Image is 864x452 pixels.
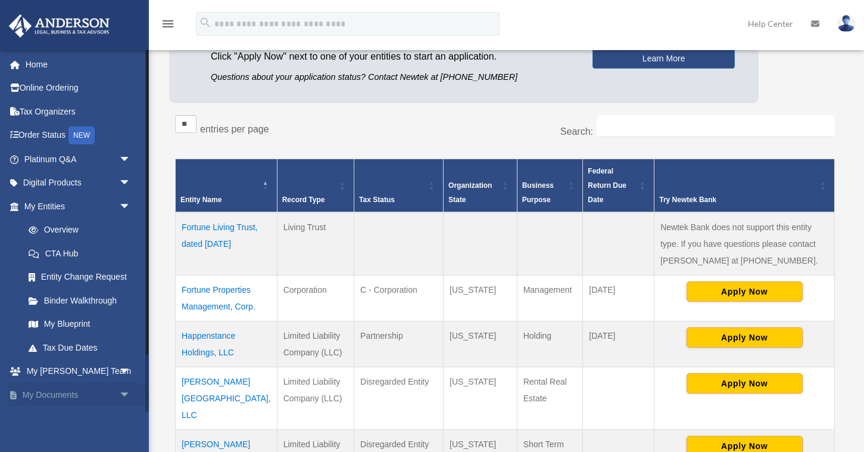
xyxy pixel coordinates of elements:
[444,367,517,430] td: [US_STATE]
[8,123,149,148] a: Order StatusNEW
[444,321,517,367] td: [US_STATE]
[517,159,583,213] th: Business Purpose: Activate to sort
[161,17,175,31] i: menu
[277,159,354,213] th: Record Type: Activate to sort
[583,321,654,367] td: [DATE]
[277,275,354,321] td: Corporation
[119,147,143,172] span: arrow_drop_down
[119,360,143,384] span: arrow_drop_down
[119,383,143,407] span: arrow_drop_down
[522,181,554,204] span: Business Purpose
[277,212,354,275] td: Living Trust
[119,407,143,431] span: arrow_drop_down
[654,212,835,275] td: Newtek Bank does not support this entity type. If you have questions please contact [PERSON_NAME]...
[517,321,583,367] td: Holding
[176,321,277,367] td: Happenstance Holdings, LLC
[654,159,835,213] th: Try Newtek Bank : Activate to sort
[17,242,143,265] a: CTA Hub
[687,281,803,302] button: Apply Now
[687,327,803,348] button: Apply Now
[8,383,149,407] a: My Documentsarrow_drop_down
[176,212,277,275] td: Fortune Living Trust, dated [DATE]
[211,48,575,65] p: Click "Apply Now" next to one of your entities to start an application.
[161,21,175,31] a: menu
[448,181,492,204] span: Organization State
[8,76,149,100] a: Online Ordering
[17,289,143,312] a: Binder Walkthrough
[176,275,277,321] td: Fortune Properties Management, Corp.
[687,373,803,394] button: Apply Now
[119,194,143,219] span: arrow_drop_down
[583,275,654,321] td: [DATE]
[444,275,517,321] td: [US_STATE]
[560,126,593,137] label: Search:
[8,147,149,171] a: Platinum Q&Aarrow_drop_down
[354,159,444,213] th: Tax Status: Activate to sort
[199,16,212,29] i: search
[17,218,137,242] a: Overview
[277,321,354,367] td: Limited Liability Company (LLC)
[517,275,583,321] td: Management
[592,48,735,69] a: Learn More
[8,407,149,431] a: Online Learningarrow_drop_down
[17,265,143,289] a: Entity Change Request
[659,193,816,207] div: Try Newtek Bank
[354,367,444,430] td: Disregarded Entity
[8,100,149,123] a: Tax Organizers
[354,321,444,367] td: Partnership
[837,15,855,32] img: User Pic
[119,171,143,196] span: arrow_drop_down
[5,14,113,38] img: Anderson Advisors Platinum Portal
[8,360,149,383] a: My [PERSON_NAME] Teamarrow_drop_down
[176,159,277,213] th: Entity Name: Activate to invert sorting
[8,171,149,195] a: Digital Productsarrow_drop_down
[211,70,575,85] p: Questions about your application status? Contact Newtek at [PHONE_NUMBER]
[517,367,583,430] td: Rental Real Estate
[180,196,222,204] span: Entity Name
[354,275,444,321] td: C - Corporation
[68,126,95,144] div: NEW
[583,159,654,213] th: Federal Return Due Date: Activate to sort
[282,196,325,204] span: Record Type
[8,52,149,76] a: Home
[8,194,143,218] a: My Entitiesarrow_drop_down
[444,159,517,213] th: Organization State: Activate to sort
[588,167,626,204] span: Federal Return Due Date
[17,312,143,336] a: My Blueprint
[200,124,269,134] label: entries per page
[277,367,354,430] td: Limited Liability Company (LLC)
[176,367,277,430] td: [PERSON_NAME][GEOGRAPHIC_DATA], LLC
[359,196,395,204] span: Tax Status
[17,336,143,360] a: Tax Due Dates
